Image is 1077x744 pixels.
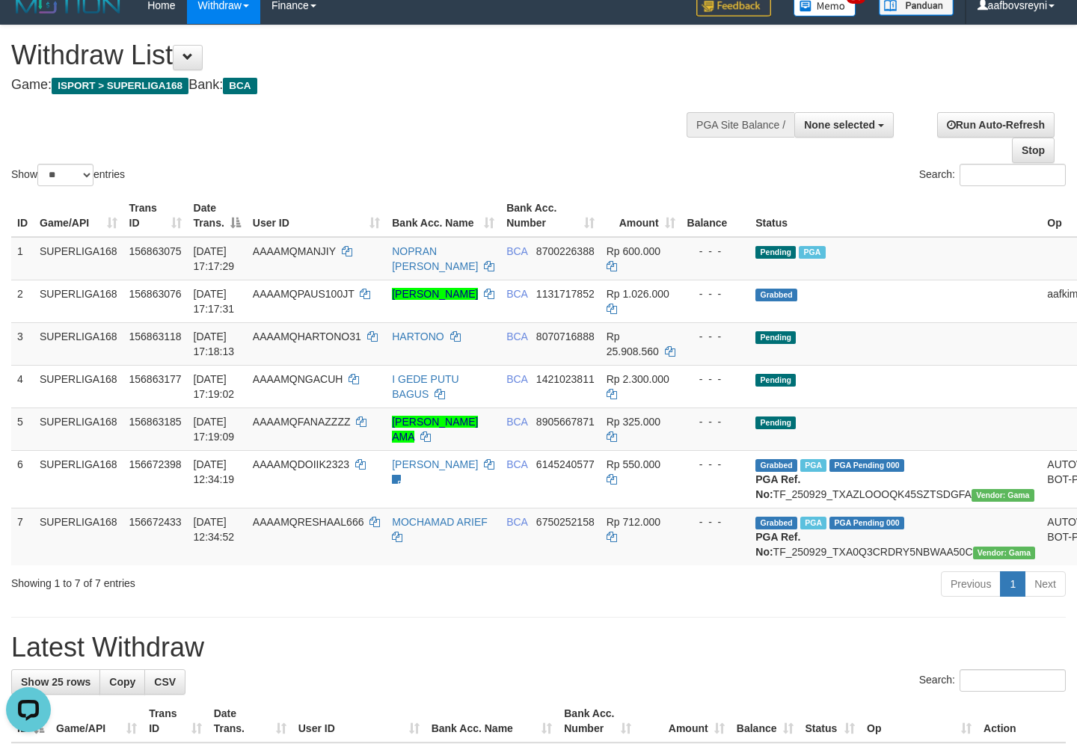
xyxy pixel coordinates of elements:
span: Rp 550.000 [607,458,660,470]
span: Copy 8905667871 to clipboard [536,416,595,428]
span: AAAAMQDOIIK2323 [253,458,349,470]
th: Bank Acc. Number: activate to sort column ascending [558,700,637,743]
span: ISPORT > SUPERLIGA168 [52,78,188,94]
span: CSV [154,676,176,688]
span: Marked by aafsoycanthlai [799,246,825,259]
span: Copy 6750252158 to clipboard [536,516,595,528]
div: - - - [687,457,744,472]
span: [DATE] 17:17:31 [194,288,235,315]
span: 156863076 [129,288,182,300]
th: Bank Acc. Name: activate to sort column ascending [426,700,559,743]
td: 6 [11,450,34,508]
label: Show entries [11,164,125,186]
th: User ID: activate to sort column ascending [247,194,386,237]
th: Trans ID: activate to sort column ascending [123,194,188,237]
div: PGA Site Balance / [687,112,794,138]
td: 3 [11,322,34,365]
a: 1 [1000,571,1025,597]
a: NOPRAN [PERSON_NAME] [392,245,478,272]
span: Rp 712.000 [607,516,660,528]
span: [DATE] 12:34:19 [194,458,235,485]
span: BCA [506,516,527,528]
td: TF_250929_TXAZLOOOQK45SZTSDGFA [749,450,1041,508]
span: Copy [109,676,135,688]
label: Search: [919,669,1066,692]
span: Vendor URL: https://trx31.1velocity.biz [973,547,1036,559]
span: BCA [506,245,527,257]
h1: Withdraw List [11,40,703,70]
a: Run Auto-Refresh [937,112,1055,138]
th: Trans ID: activate to sort column ascending [143,700,208,743]
a: CSV [144,669,185,695]
a: Copy [99,669,145,695]
td: SUPERLIGA168 [34,408,123,450]
span: [DATE] 17:19:02 [194,373,235,400]
a: Stop [1012,138,1055,163]
th: Op: activate to sort column ascending [861,700,978,743]
td: 4 [11,365,34,408]
span: 156863118 [129,331,182,342]
span: Rp 1.026.000 [607,288,669,300]
span: AAAAMQNGACUH [253,373,343,385]
a: Next [1025,571,1066,597]
th: Bank Acc. Number: activate to sort column ascending [500,194,601,237]
span: Marked by aafsoycanthlai [800,459,826,472]
input: Search: [960,669,1066,692]
button: None selected [794,112,894,138]
td: SUPERLIGA168 [34,322,123,365]
td: SUPERLIGA168 [34,450,123,508]
th: Game/API: activate to sort column ascending [50,700,143,743]
td: 1 [11,237,34,280]
span: Copy 1131717852 to clipboard [536,288,595,300]
div: - - - [687,414,744,429]
input: Search: [960,164,1066,186]
span: Rp 325.000 [607,416,660,428]
span: 156863075 [129,245,182,257]
div: Showing 1 to 7 of 7 entries [11,570,438,591]
label: Search: [919,164,1066,186]
button: Open LiveChat chat widget [6,6,51,51]
span: 156863185 [129,416,182,428]
span: Rp 25.908.560 [607,331,659,357]
span: 156672433 [129,516,182,528]
th: ID [11,194,34,237]
span: [DATE] 17:19:09 [194,416,235,443]
div: - - - [687,329,744,344]
span: Rp 600.000 [607,245,660,257]
div: - - - [687,244,744,259]
a: HARTONO [392,331,444,342]
td: SUPERLIGA168 [34,508,123,565]
span: Pending [755,416,796,429]
span: Show 25 rows [21,676,90,688]
span: Vendor URL: https://trx31.1velocity.biz [972,489,1034,502]
span: PGA Pending [829,517,904,529]
span: [DATE] 12:34:52 [194,516,235,543]
span: Copy 8070716888 to clipboard [536,331,595,342]
span: Marked by aafsoycanthlai [800,517,826,529]
span: AAAAMQFANAZZZZ [253,416,351,428]
span: 156863177 [129,373,182,385]
th: Balance [681,194,750,237]
span: AAAAMQRESHAAL666 [253,516,364,528]
td: TF_250929_TXA0Q3CRDRY5NBWAA50C [749,508,1041,565]
span: Grabbed [755,459,797,472]
h1: Latest Withdraw [11,633,1066,662]
span: None selected [804,119,875,131]
a: Previous [941,571,1001,597]
a: MOCHAMAD ARIEF [392,516,488,528]
span: Grabbed [755,289,797,301]
a: [PERSON_NAME] [392,288,478,300]
span: Copy 6145240577 to clipboard [536,458,595,470]
span: Pending [755,374,796,387]
span: 156672398 [129,458,182,470]
select: Showentries [37,164,93,186]
span: [DATE] 17:17:29 [194,245,235,272]
span: BCA [506,373,527,385]
th: Date Trans.: activate to sort column descending [188,194,247,237]
span: Pending [755,246,796,259]
span: AAAAMQHARTONO31 [253,331,361,342]
span: BCA [506,416,527,428]
span: Copy 1421023811 to clipboard [536,373,595,385]
span: AAAAMQPAUS100JT [253,288,355,300]
a: [PERSON_NAME] [392,458,478,470]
